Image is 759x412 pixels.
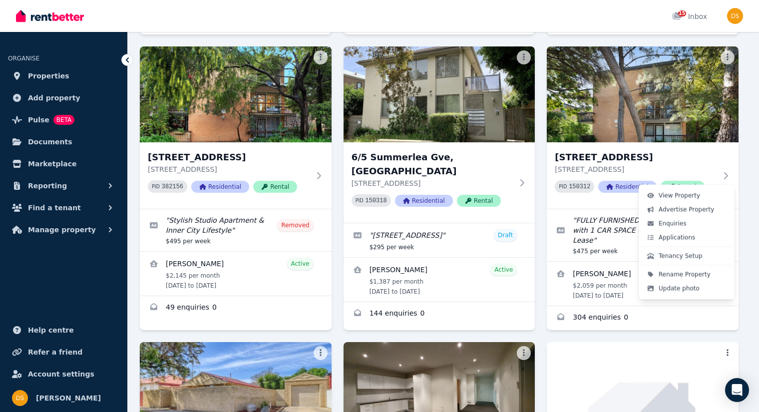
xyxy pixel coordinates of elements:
span: Update photo [659,284,700,292]
span: Advertise Property [659,205,714,213]
span: Applications [659,233,695,241]
span: View Property [659,191,700,199]
span: Tenancy Setup [659,252,703,260]
span: Rename Property [659,270,711,278]
span: Enquiries [659,219,687,227]
div: More options [639,184,735,299]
